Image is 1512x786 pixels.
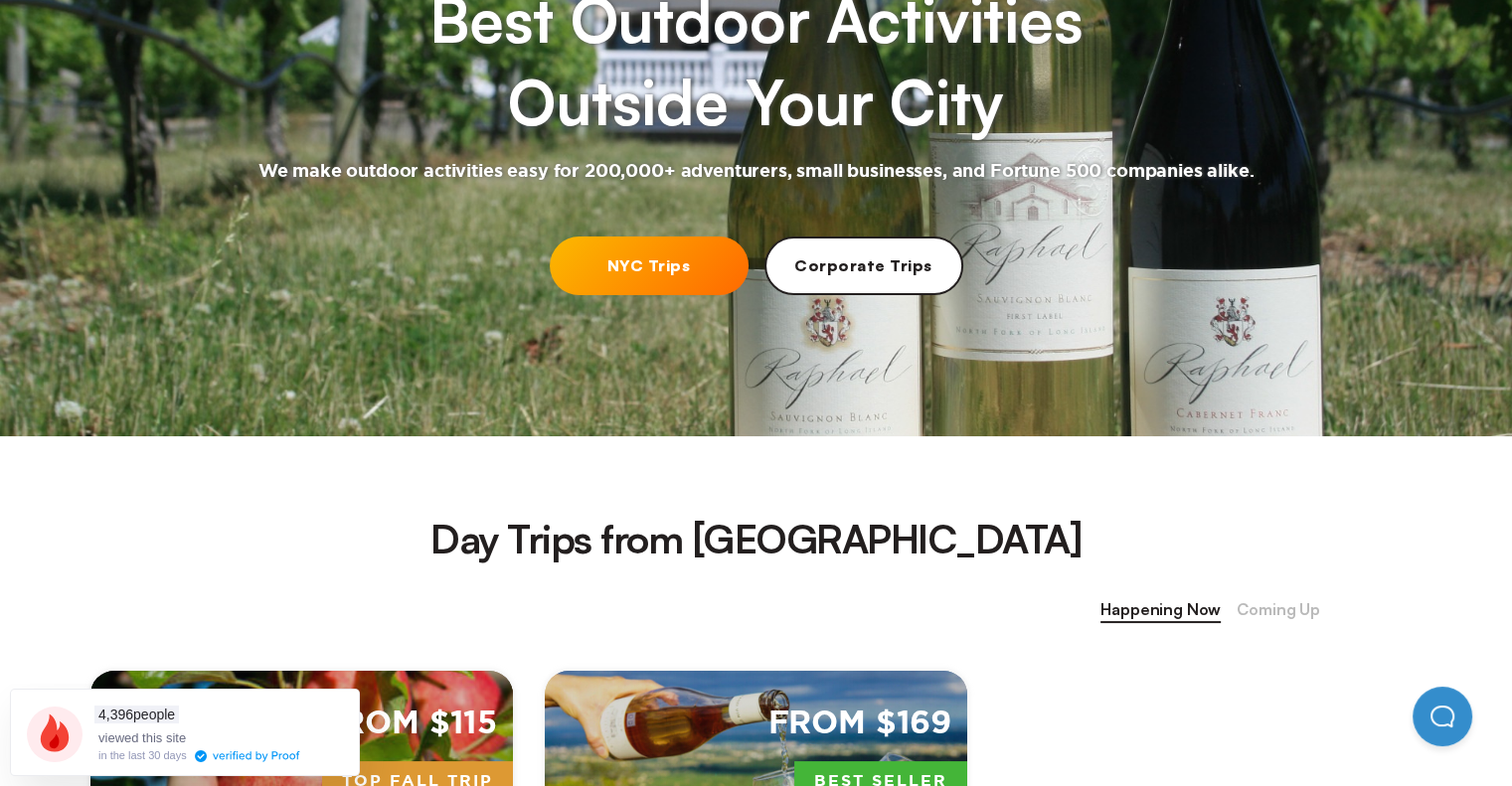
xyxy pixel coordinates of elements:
[767,703,951,745] span: From $169
[1413,687,1472,746] iframe: Help Scout Beacon - Open
[321,703,497,745] span: From $115
[764,236,963,295] a: Corporate Trips
[1237,597,1320,623] span: Coming Up
[1100,597,1221,623] span: Happening Now
[258,160,1255,184] h2: We make outdoor activities easy for 200,000+ adventurers, small businesses, and Fortune 500 compa...
[98,750,187,761] div: in the last 30 days
[550,236,749,295] a: NYC Trips
[94,706,179,723] span: people
[98,730,186,745] span: viewed this site
[98,707,133,722] span: 4,396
